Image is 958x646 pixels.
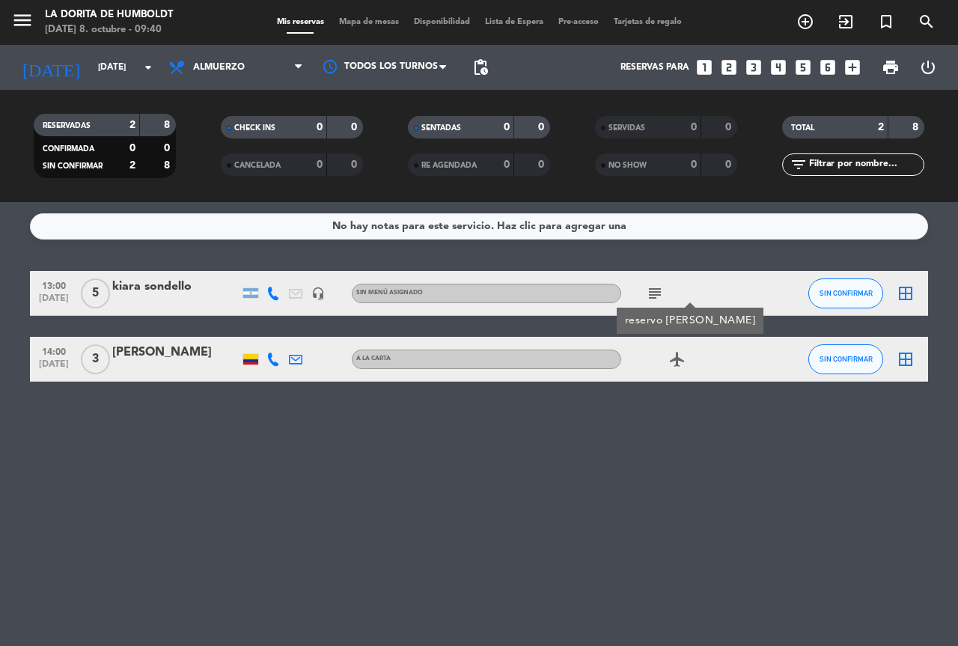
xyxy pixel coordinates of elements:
i: border_all [897,284,915,302]
i: arrow_drop_down [139,58,157,76]
span: CONFIRMADA [43,145,94,153]
strong: 0 [317,122,323,132]
span: SIN CONFIRMAR [820,355,873,363]
span: Tarjetas de regalo [606,18,689,26]
div: reservo [PERSON_NAME] [625,313,756,329]
strong: 2 [129,160,135,171]
strong: 0 [538,159,547,170]
div: [DATE] 8. octubre - 09:40 [45,22,173,37]
i: subject [646,284,664,302]
strong: 0 [538,122,547,132]
i: looks_4 [769,58,788,77]
span: CHECK INS [234,124,275,132]
span: SIN CONFIRMAR [820,289,873,297]
i: add_box [843,58,862,77]
strong: 0 [725,159,734,170]
i: turned_in_not [877,13,895,31]
span: Mapa de mesas [332,18,406,26]
i: looks_one [695,58,714,77]
span: Lista de Espera [478,18,551,26]
strong: 0 [129,143,135,153]
span: [DATE] [35,359,73,377]
i: looks_6 [818,58,838,77]
strong: 0 [504,122,510,132]
span: 5 [81,278,110,308]
span: A LA CARTA [356,356,391,362]
strong: 2 [129,120,135,130]
i: looks_3 [744,58,763,77]
i: [DATE] [11,51,91,84]
span: RESERVADAS [43,122,91,129]
div: kiara sondello [112,277,239,296]
button: SIN CONFIRMAR [808,278,883,308]
div: La Dorita de Humboldt [45,7,173,22]
i: add_circle_outline [796,13,814,31]
strong: 2 [878,122,884,132]
strong: 8 [912,122,921,132]
strong: 0 [691,159,697,170]
i: airplanemode_active [668,350,686,368]
input: Filtrar por nombre... [808,156,924,173]
strong: 0 [504,159,510,170]
div: No hay notas para este servicio. Haz clic para agregar una [332,218,626,235]
i: filter_list [790,156,808,174]
span: Pre-acceso [551,18,606,26]
button: SIN CONFIRMAR [808,344,883,374]
span: [DATE] [35,293,73,311]
strong: 0 [351,122,360,132]
span: 14:00 [35,342,73,359]
i: looks_5 [793,58,813,77]
i: menu [11,9,34,31]
strong: 0 [725,122,734,132]
span: 3 [81,344,110,374]
strong: 0 [317,159,323,170]
i: power_settings_new [919,58,937,76]
span: CANCELADA [234,162,281,169]
i: headset_mic [311,287,325,300]
span: NO SHOW [608,162,647,169]
strong: 0 [691,122,697,132]
i: border_all [897,350,915,368]
strong: 8 [164,160,173,171]
strong: 8 [164,120,173,130]
span: TOTAL [791,124,814,132]
button: menu [11,9,34,37]
span: Disponibilidad [406,18,478,26]
span: Sin menú asignado [356,290,423,296]
i: search [918,13,936,31]
span: 13:00 [35,276,73,293]
span: SERVIDAS [608,124,645,132]
span: SIN CONFIRMAR [43,162,103,170]
strong: 0 [351,159,360,170]
i: looks_two [719,58,739,77]
i: exit_to_app [837,13,855,31]
div: [PERSON_NAME] [112,343,239,362]
strong: 0 [164,143,173,153]
span: SENTADAS [421,124,461,132]
div: LOG OUT [909,45,947,90]
span: print [882,58,900,76]
span: RE AGENDADA [421,162,477,169]
span: Mis reservas [269,18,332,26]
span: Reservas para [620,62,689,73]
span: pending_actions [472,58,489,76]
span: Almuerzo [193,62,245,73]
